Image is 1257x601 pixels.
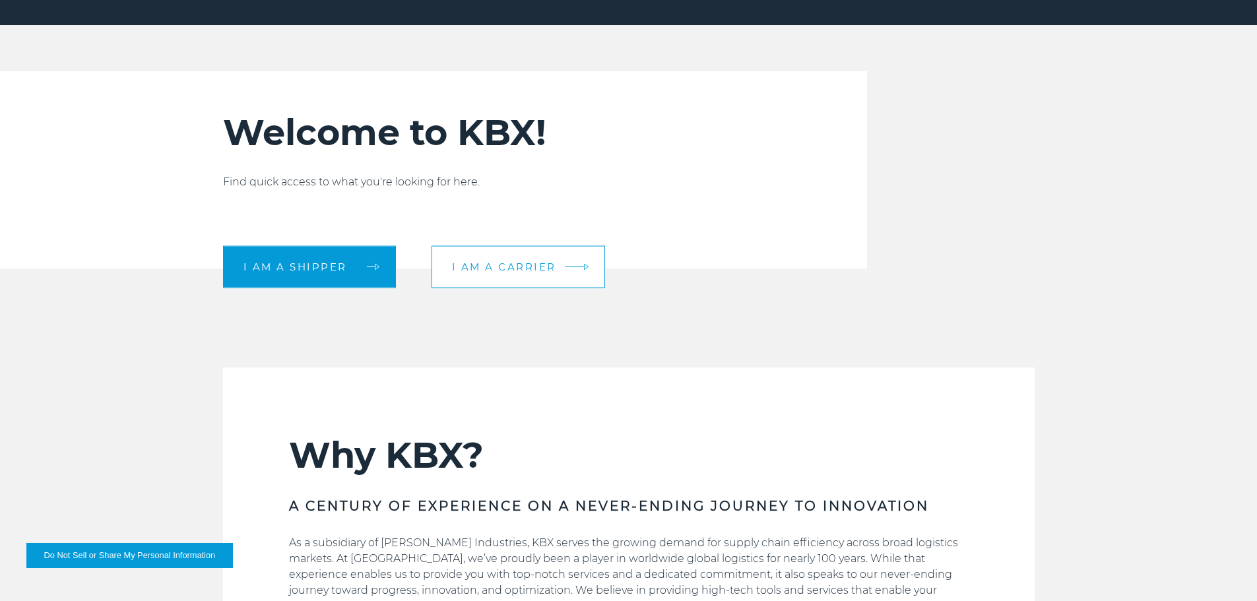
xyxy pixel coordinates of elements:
[432,245,605,288] a: I am a carrier arrow arrow
[26,543,233,568] button: Do Not Sell or Share My Personal Information
[289,433,969,477] h2: Why KBX?
[452,262,556,272] span: I am a carrier
[223,111,789,154] h2: Welcome to KBX!
[243,262,347,272] span: I am a shipper
[583,263,589,270] img: arrow
[289,497,969,515] h3: A CENTURY OF EXPERIENCE ON A NEVER-ENDING JOURNEY TO INNOVATION
[223,245,396,288] a: I am a shipper arrow arrow
[223,174,789,190] p: Find quick access to what you're looking for here.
